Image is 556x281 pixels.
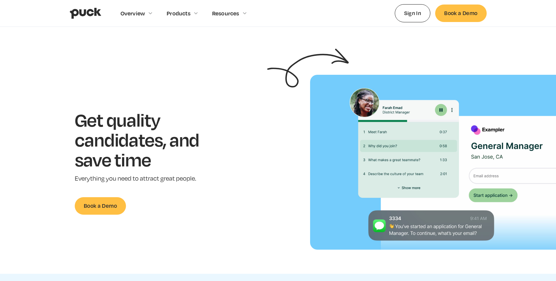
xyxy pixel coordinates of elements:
h1: Get quality candidates, and save time [75,110,218,169]
div: Resources [212,10,239,17]
a: Book a Demo [75,197,126,214]
a: Book a Demo [435,5,486,22]
a: Sign In [395,4,431,22]
div: Products [167,10,190,17]
p: Everything you need to attract great people. [75,174,218,183]
div: Overview [121,10,145,17]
